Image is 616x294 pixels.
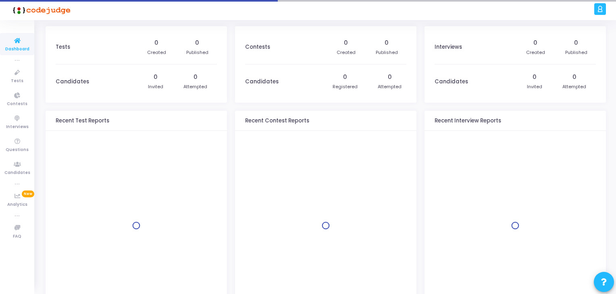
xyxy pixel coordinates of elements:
h3: Candidates [56,79,89,85]
h3: Recent Test Reports [56,118,109,124]
div: 0 [574,39,578,47]
div: 0 [343,73,347,81]
div: 0 [154,39,158,47]
div: 0 [154,73,158,81]
div: Attempted [183,83,207,90]
h3: Recent Contest Reports [245,118,309,124]
div: 0 [572,73,576,81]
span: FAQ [13,233,21,240]
span: Questions [6,147,29,153]
h3: Recent Interview Reports [435,118,501,124]
h3: Contests [245,44,270,50]
span: Tests [11,78,23,85]
span: Analytics [7,201,27,208]
div: Attempted [378,83,402,90]
div: 0 [385,39,389,47]
span: Contests [7,101,27,108]
span: Dashboard [5,46,29,53]
div: Created [526,49,545,56]
span: Candidates [4,170,30,176]
div: Published [376,49,398,56]
div: Published [565,49,587,56]
h3: Interviews [435,44,462,50]
div: 0 [194,73,198,81]
span: New [22,190,34,197]
h3: Tests [56,44,70,50]
div: 0 [388,73,392,81]
div: Attempted [562,83,586,90]
img: logo [10,2,71,18]
div: Registered [333,83,358,90]
div: 0 [533,39,537,47]
h3: Candidates [245,79,279,85]
div: 0 [195,39,199,47]
span: Interviews [6,124,29,130]
div: Invited [527,83,542,90]
div: 0 [344,39,348,47]
div: Created [147,49,166,56]
div: Published [186,49,208,56]
h3: Candidates [435,79,468,85]
div: 0 [533,73,537,81]
div: Invited [148,83,163,90]
div: Created [337,49,356,56]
